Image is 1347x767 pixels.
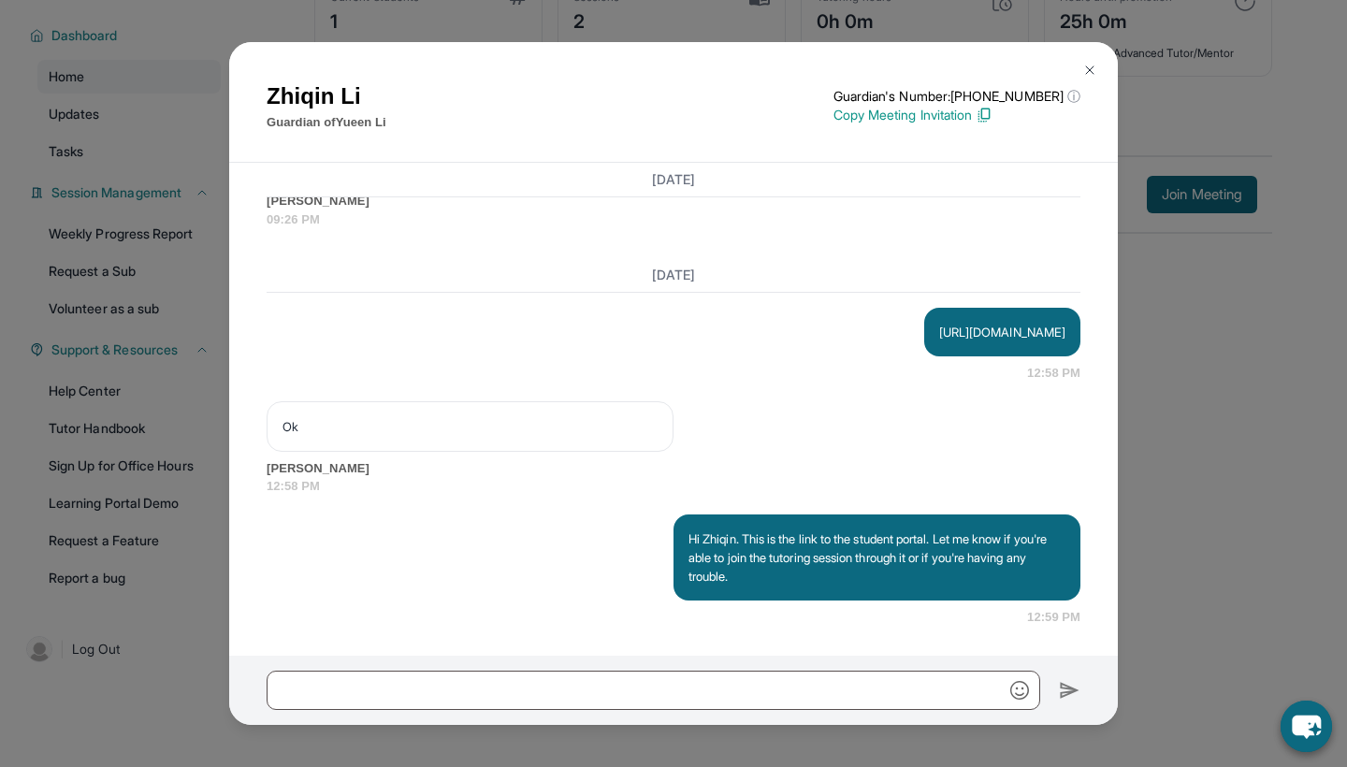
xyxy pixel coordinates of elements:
[833,106,1080,124] p: Copy Meeting Invitation
[1059,679,1080,702] img: Send icon
[1281,701,1332,752] button: chat-button
[976,107,992,123] img: Copy Icon
[282,417,658,436] p: Ok
[267,170,1080,189] h3: [DATE]
[833,87,1080,106] p: Guardian's Number: [PHONE_NUMBER]
[1082,63,1097,78] img: Close Icon
[267,266,1080,284] h3: [DATE]
[1010,681,1029,700] img: Emoji
[267,113,386,132] p: Guardian of Yueen Li
[267,80,386,113] h1: Zhiqin Li
[267,459,1080,478] span: [PERSON_NAME]
[267,192,1080,210] span: [PERSON_NAME]
[1067,87,1080,106] span: ⓘ
[1027,364,1080,383] span: 12:58 PM
[939,323,1065,341] p: [URL][DOMAIN_NAME]
[267,477,1080,496] span: 12:58 PM
[267,210,1080,229] span: 09:26 PM
[688,529,1065,586] p: Hi Zhiqin. This is the link to the student portal. Let me know if you're able to join the tutorin...
[1027,608,1080,627] span: 12:59 PM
